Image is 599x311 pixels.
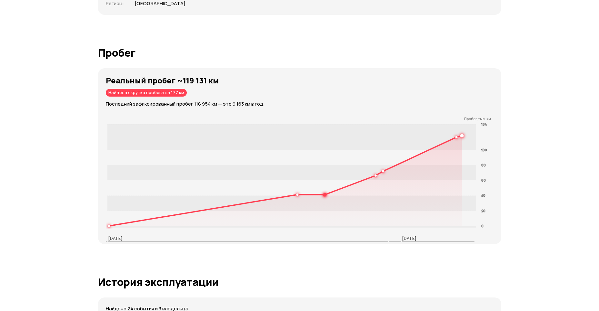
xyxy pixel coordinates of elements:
[481,122,487,127] tspan: 134
[481,178,486,183] tspan: 60
[98,47,501,59] h1: Пробег
[106,100,501,108] p: Последний зафиксированный пробег 118 954 км — это 9 163 км в год.
[481,163,486,167] tspan: 80
[481,223,484,228] tspan: 0
[98,276,501,288] h1: История эксплуатации
[106,117,491,121] p: Пробег, тыс. км
[108,235,123,241] p: [DATE]
[481,147,487,152] tspan: 100
[481,208,485,213] tspan: 20
[402,235,416,241] p: [DATE]
[481,193,485,198] tspan: 40
[106,75,219,86] strong: Реальный пробег ~119 131 км
[135,0,185,7] span: [GEOGRAPHIC_DATA]
[106,89,187,97] div: Найдена скрутка пробега на 177 км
